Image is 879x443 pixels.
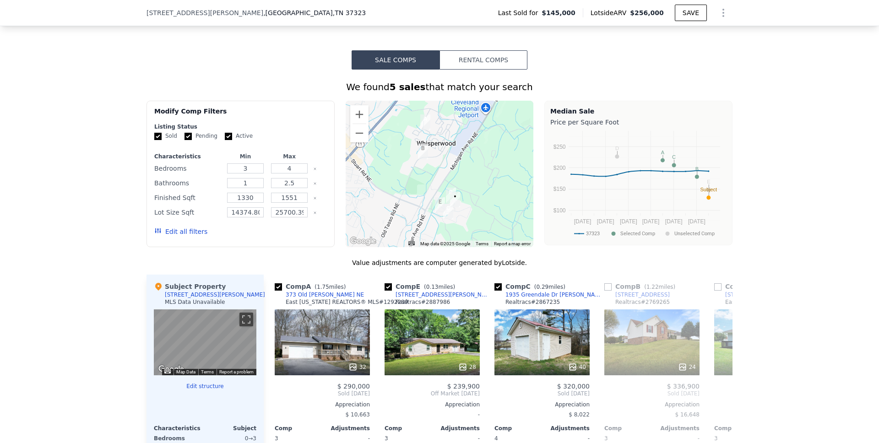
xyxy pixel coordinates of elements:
[714,401,809,408] div: Appreciation
[408,241,415,245] button: Keyboard shortcuts
[714,408,809,421] div: -
[154,177,222,189] div: Bathrooms
[542,425,590,432] div: Adjustments
[385,401,480,408] div: Appreciation
[275,282,349,291] div: Comp A
[420,284,459,290] span: ( miles)
[420,114,430,130] div: 373 Old Tasso Pl NE
[604,282,679,291] div: Comp B
[574,218,591,225] text: [DATE]
[313,167,317,171] button: Clear
[201,369,214,374] a: Terms (opens in new tab)
[418,144,428,159] div: 101 Mulberry Ln NE
[322,425,370,432] div: Adjustments
[385,390,480,397] span: Off Market [DATE]
[443,204,453,219] div: 1935 Greendale Dr NE
[154,206,222,219] div: Lot Size Sqft
[553,165,566,171] text: $200
[164,369,171,373] button: Keyboard shortcuts
[494,291,601,298] a: 1935 Greendale Dr [PERSON_NAME]
[275,390,370,397] span: Sold [DATE]
[146,8,263,17] span: [STREET_ADDRESS][PERSON_NAME]
[154,282,226,291] div: Subject Property
[675,5,707,21] button: SAVE
[553,207,566,214] text: $100
[146,81,732,93] div: We found that match your search
[505,291,601,298] div: 1935 Greendale Dr [PERSON_NAME]
[494,401,590,408] div: Appreciation
[553,186,566,192] text: $150
[604,401,700,408] div: Appreciation
[263,8,366,17] span: , [GEOGRAPHIC_DATA]
[439,50,527,70] button: Rental Comps
[604,291,670,298] a: [STREET_ADDRESS]
[458,362,476,372] div: 28
[350,124,369,142] button: Zoom out
[146,258,732,267] div: Value adjustments are computer generated by Lotside .
[333,9,366,16] span: , TN 37323
[586,231,600,237] text: 37323
[536,284,548,290] span: 0.29
[688,218,705,225] text: [DATE]
[550,107,727,116] div: Median Sale
[225,153,266,160] div: Min
[446,188,456,203] div: 3955 Lynncrest Dr NE
[390,81,426,92] strong: 5 sales
[531,284,569,290] span: ( miles)
[420,241,470,246] span: Map data ©2025 Google
[695,166,699,172] text: B
[275,291,364,298] a: 373 Old [PERSON_NAME] NE
[154,123,327,130] div: Listing Status
[714,425,762,432] div: Comp
[154,383,256,390] button: Edit structure
[700,187,717,192] text: Subject
[714,282,789,291] div: Comp D
[672,154,676,160] text: C
[225,132,253,140] label: Active
[714,4,732,22] button: Show Options
[498,8,542,17] span: Last Sold for
[494,282,569,291] div: Comp C
[348,235,378,247] a: Open this area in Google Maps (opens a new window)
[675,411,700,418] span: $ 16,648
[219,369,254,374] a: Report a problem
[615,291,670,298] div: [STREET_ADDRESS]
[396,291,491,298] div: [STREET_ADDRESS][PERSON_NAME]
[184,133,192,140] input: Pending
[313,196,317,200] button: Clear
[505,298,560,306] div: Realtracs # 2867235
[557,383,590,390] span: $ 320,000
[154,162,222,175] div: Bedrooms
[313,211,317,215] button: Clear
[615,146,619,151] text: D
[550,129,727,243] svg: A chart.
[154,425,205,432] div: Characteristics
[553,144,566,150] text: $250
[385,282,459,291] div: Comp E
[154,133,162,140] input: Sold
[550,116,727,129] div: Price per Square Foot
[269,153,309,160] div: Max
[346,411,370,418] span: $ 10,663
[225,133,232,140] input: Active
[311,284,349,290] span: ( miles)
[620,218,637,225] text: [DATE]
[154,107,327,123] div: Modify Comp Filters
[313,182,317,185] button: Clear
[674,231,715,237] text: Unselected Comp
[568,362,586,372] div: 40
[665,218,683,225] text: [DATE]
[154,227,207,236] button: Edit all filters
[542,8,575,17] span: $145,000
[348,235,378,247] img: Google
[661,150,665,155] text: A
[426,284,439,290] span: 0.13
[642,218,660,225] text: [DATE]
[205,425,256,432] div: Subject
[154,132,177,140] label: Sold
[286,298,408,306] div: East [US_STATE] REALTORS® MLS # 1292289
[640,284,679,290] span: ( miles)
[597,218,614,225] text: [DATE]
[156,363,186,375] img: Google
